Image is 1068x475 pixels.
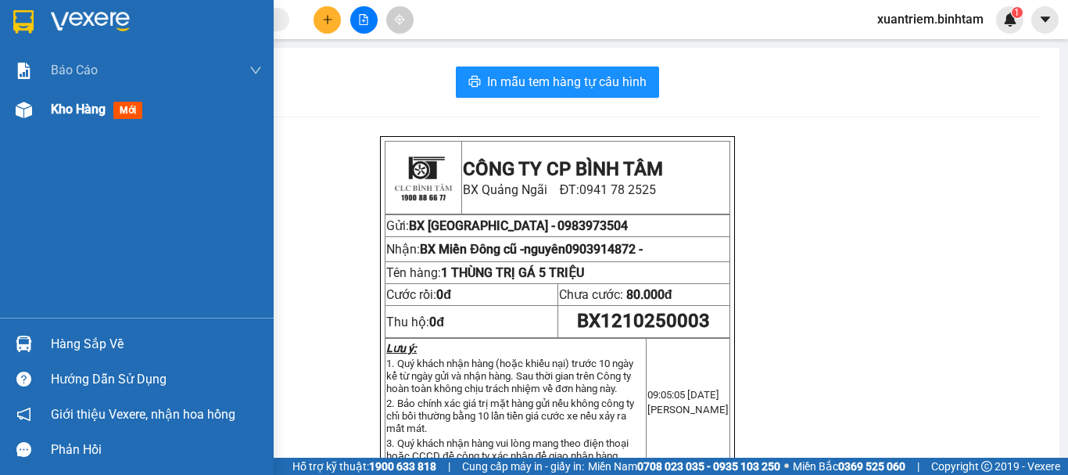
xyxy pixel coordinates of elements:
[579,182,656,197] span: 0941 78 2525
[441,265,584,280] span: 1 THÙNG TRỊ GÁ 5 TRIỆU
[463,182,657,197] span: BX Quảng Ngãi ĐT:
[626,287,672,302] span: 80.000đ
[524,242,643,257] span: nguyên
[51,60,98,80] span: Báo cáo
[420,242,643,257] span: BX Miền Đông cũ -
[462,458,584,475] span: Cung cấp máy in - giấy in:
[456,67,659,98] button: printerIn mẫu tem hàng tự cấu hình
[1012,7,1023,18] sup: 1
[1031,6,1059,34] button: caret-down
[386,242,643,257] span: Nhận:
[56,55,218,85] span: BX Quảng Ngãi ĐT:
[369,460,436,473] strong: 1900 633 818
[917,458,919,475] span: |
[577,310,710,332] span: BX1210250003
[51,333,262,356] div: Hàng sắp về
[51,438,262,462] div: Phản hồi
[463,158,663,180] strong: CÔNG TY CP BÌNH TÂM
[16,63,32,79] img: solution-icon
[386,315,444,329] span: Thu hộ:
[6,90,29,105] span: Gửi:
[16,407,31,422] span: notification
[16,336,32,352] img: warehouse-icon
[51,368,262,391] div: Hướng dẫn sử dụng
[388,142,458,213] img: logo
[16,442,31,457] span: message
[13,10,34,34] img: logo-vxr
[1014,7,1020,18] span: 1
[56,55,218,85] span: 0941 78 2525
[784,463,789,470] span: ⚪️
[1038,13,1052,27] span: caret-down
[16,102,32,118] img: warehouse-icon
[838,460,905,473] strong: 0369 525 060
[386,6,414,34] button: aim
[350,6,378,34] button: file-add
[56,9,212,52] strong: CÔNG TY CP BÌNH TÂM
[487,72,647,92] span: In mẫu tem hàng tự cấu hình
[647,389,719,401] span: 09:05:05 [DATE]
[358,14,369,25] span: file-add
[322,14,333,25] span: plus
[429,315,444,329] strong: 0đ
[29,90,175,105] span: BX [GEOGRAPHIC_DATA] -
[16,372,31,387] span: question-circle
[394,14,405,25] span: aim
[386,358,633,394] span: 1. Quý khách nhận hàng (hoặc khiếu nại) trước 10 ngày kể từ ngày gửi và nhận hàng. Sau thời gian ...
[386,342,417,354] strong: Lưu ý:
[436,287,451,302] span: 0đ
[51,405,235,424] span: Giới thiệu Vexere, nhận hoa hồng
[557,218,628,233] span: 0983973504
[386,218,409,233] span: Gửi:
[51,102,106,117] span: Kho hàng
[448,458,450,475] span: |
[386,437,628,462] span: 3. Quý khách nhận hàng vui lòng mang theo điện thoại hoặc CCCD đề công ty xác nhận để giao nhận h...
[1003,13,1017,27] img: icon-new-feature
[249,64,262,77] span: down
[793,458,905,475] span: Miền Bắc
[409,218,555,233] span: BX [GEOGRAPHIC_DATA] -
[565,242,643,257] span: 0903914872 -
[559,287,672,302] span: Chưa cước:
[6,12,53,82] img: logo
[468,75,481,90] span: printer
[386,398,634,434] span: 2. Bảo chính xác giá trị mặt hàng gửi nếu không công ty chỉ bồi thường bằng 10 lần tiền giá cước ...
[314,6,341,34] button: plus
[588,458,780,475] span: Miền Nam
[981,461,992,472] span: copyright
[113,102,142,119] span: mới
[637,460,780,473] strong: 0708 023 035 - 0935 103 250
[292,458,436,475] span: Hỗ trợ kỹ thuật:
[6,105,77,120] span: 0983973504
[386,265,584,280] span: Tên hàng:
[647,404,729,416] span: [PERSON_NAME]
[865,9,996,29] span: xuantriem.binhtam
[386,287,451,302] span: Cước rồi:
